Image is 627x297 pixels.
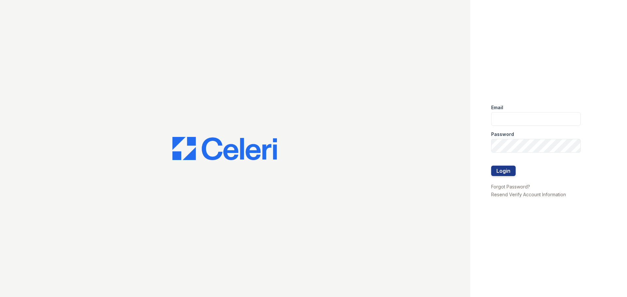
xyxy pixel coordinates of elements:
[491,166,516,176] button: Login
[491,104,503,111] label: Email
[491,192,566,197] a: Resend Verify Account Information
[491,184,530,189] a: Forgot Password?
[491,131,514,138] label: Password
[172,137,277,160] img: CE_Logo_Blue-a8612792a0a2168367f1c8372b55b34899dd931a85d93a1a3d3e32e68fde9ad4.png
